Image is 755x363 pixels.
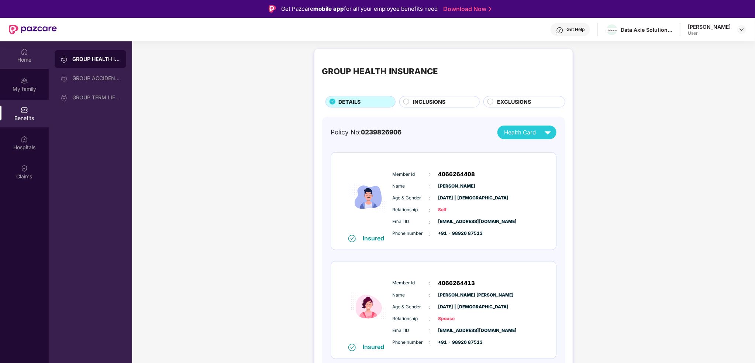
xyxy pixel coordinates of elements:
[21,165,28,172] img: svg+xml;base64,PHN2ZyBpZD0iQ2xhaW0iIHhtbG5zPSJodHRwOi8vd3d3LnczLm9yZy8yMDAwL3N2ZyIgd2lkdGg9IjIwIi...
[430,170,431,178] span: :
[430,315,431,323] span: :
[72,75,120,81] div: GROUP ACCIDENTAL INSURANCE
[430,206,431,214] span: :
[363,234,389,242] div: Insured
[61,75,68,82] img: svg+xml;base64,PHN2ZyB3aWR0aD0iMjAiIGhlaWdodD0iMjAiIHZpZXdCb3g9IjAgMCAyMCAyMCIgZmlsbD0ibm9uZSIgeG...
[72,95,120,100] div: GROUP TERM LIFE INSURANCE
[393,315,430,322] span: Relationship
[443,5,489,13] a: Download Now
[313,5,344,12] strong: mobile app
[21,48,28,55] img: svg+xml;base64,PHN2ZyBpZD0iSG9tZSIgeG1sbnM9Imh0dHA6Ly93d3cudzMub3JnLzIwMDAvc3ZnIiB3aWR0aD0iMjAiIG...
[61,94,68,102] img: svg+xml;base64,PHN2ZyB3aWR0aD0iMjAiIGhlaWdodD0iMjAiIHZpZXdCb3g9IjAgMCAyMCAyMCIgZmlsbD0ibm9uZSIgeG...
[393,183,430,190] span: Name
[688,23,731,30] div: [PERSON_NAME]
[438,170,475,179] span: 4066264408
[438,218,475,225] span: [EMAIL_ADDRESS][DOMAIN_NAME]
[430,230,431,238] span: :
[348,344,356,351] img: svg+xml;base64,PHN2ZyB4bWxucz0iaHR0cDovL3d3dy53My5vcmcvMjAwMC9zdmciIHdpZHRoPSIxNiIgaGVpZ2h0PSIxNi...
[61,56,68,63] img: svg+xml;base64,PHN2ZyB3aWR0aD0iMjAiIGhlaWdodD0iMjAiIHZpZXdCb3g9IjAgMCAyMCAyMCIgZmlsbD0ibm9uZSIgeG...
[438,339,475,346] span: +91 - 98926 87513
[393,195,430,202] span: Age & Gender
[430,182,431,191] span: :
[393,280,430,287] span: Member Id
[21,77,28,85] img: svg+xml;base64,PHN2ZyB3aWR0aD0iMjAiIGhlaWdodD0iMjAiIHZpZXdCb3g9IjAgMCAyMCAyMCIgZmlsbD0ibm9uZSIgeG...
[281,4,438,13] div: Get Pazcare for all your employee benefits need
[347,269,391,343] img: icon
[331,127,401,137] div: Policy No:
[393,230,430,237] span: Phone number
[322,65,438,78] div: GROUP HEALTH INSURANCE
[739,27,745,32] img: svg+xml;base64,PHN2ZyBpZD0iRHJvcGRvd24tMzJ4MzIiIHhtbG5zPSJodHRwOi8vd3d3LnczLm9yZy8yMDAwL3N2ZyIgd2...
[438,315,475,322] span: Spouse
[348,235,356,242] img: svg+xml;base64,PHN2ZyB4bWxucz0iaHR0cDovL3d3dy53My5vcmcvMjAwMC9zdmciIHdpZHRoPSIxNiIgaGVpZ2h0PSIxNi...
[72,55,120,63] div: GROUP HEALTH INSURANCE
[541,126,554,139] img: svg+xml;base64,PHN2ZyB4bWxucz0iaHR0cDovL3d3dy53My5vcmcvMjAwMC9zdmciIHZpZXdCb3g9IjAgMCAyNCAyNCIgd2...
[438,279,475,288] span: 4066264413
[9,25,57,34] img: New Pazcare Logo
[688,30,731,36] div: User
[393,292,430,299] span: Name
[363,343,389,350] div: Insured
[430,326,431,335] span: :
[430,218,431,226] span: :
[393,218,430,225] span: Email ID
[438,206,475,213] span: Self
[497,98,531,106] span: EXCLUSIONS
[393,304,430,311] span: Age & Gender
[430,279,431,287] span: :
[438,292,475,299] span: [PERSON_NAME] [PERSON_NAME]
[438,304,475,311] span: [DATE] | [DEMOGRAPHIC_DATA]
[438,195,475,202] span: [DATE] | [DEMOGRAPHIC_DATA]
[504,128,536,137] span: Health Card
[393,171,430,178] span: Member Id
[489,5,492,13] img: Stroke
[438,327,475,334] span: [EMAIL_ADDRESS][DOMAIN_NAME]
[556,27,563,34] img: svg+xml;base64,PHN2ZyBpZD0iSGVscC0zMngzMiIgeG1sbnM9Imh0dHA6Ly93d3cudzMub3JnLzIwMDAvc3ZnIiB3aWR0aD...
[497,126,556,139] button: Health Card
[621,26,672,33] div: Data Axle Solutions Private Limited
[347,160,391,234] img: icon
[21,136,28,143] img: svg+xml;base64,PHN2ZyBpZD0iSG9zcGl0YWxzIiB4bWxucz0iaHR0cDovL3d3dy53My5vcmcvMjAwMC9zdmciIHdpZHRoPS...
[438,183,475,190] span: [PERSON_NAME]
[393,327,430,334] span: Email ID
[413,98,445,106] span: INCLUSIONS
[269,5,276,13] img: Logo
[438,230,475,237] span: +91 - 98926 87513
[338,98,361,106] span: DETAILS
[361,128,401,136] span: 0239826906
[607,28,617,32] img: WhatsApp%20Image%202022-10-27%20at%2012.58.27.jpeg
[21,106,28,114] img: svg+xml;base64,PHN2ZyBpZD0iQmVuZWZpdHMiIHhtbG5zPSJodHRwOi8vd3d3LnczLm9yZy8yMDAwL3N2ZyIgd2lkdGg9Ij...
[430,338,431,346] span: :
[430,194,431,202] span: :
[430,303,431,311] span: :
[430,291,431,299] span: :
[393,339,430,346] span: Phone number
[566,27,585,32] div: Get Help
[393,206,430,213] span: Relationship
